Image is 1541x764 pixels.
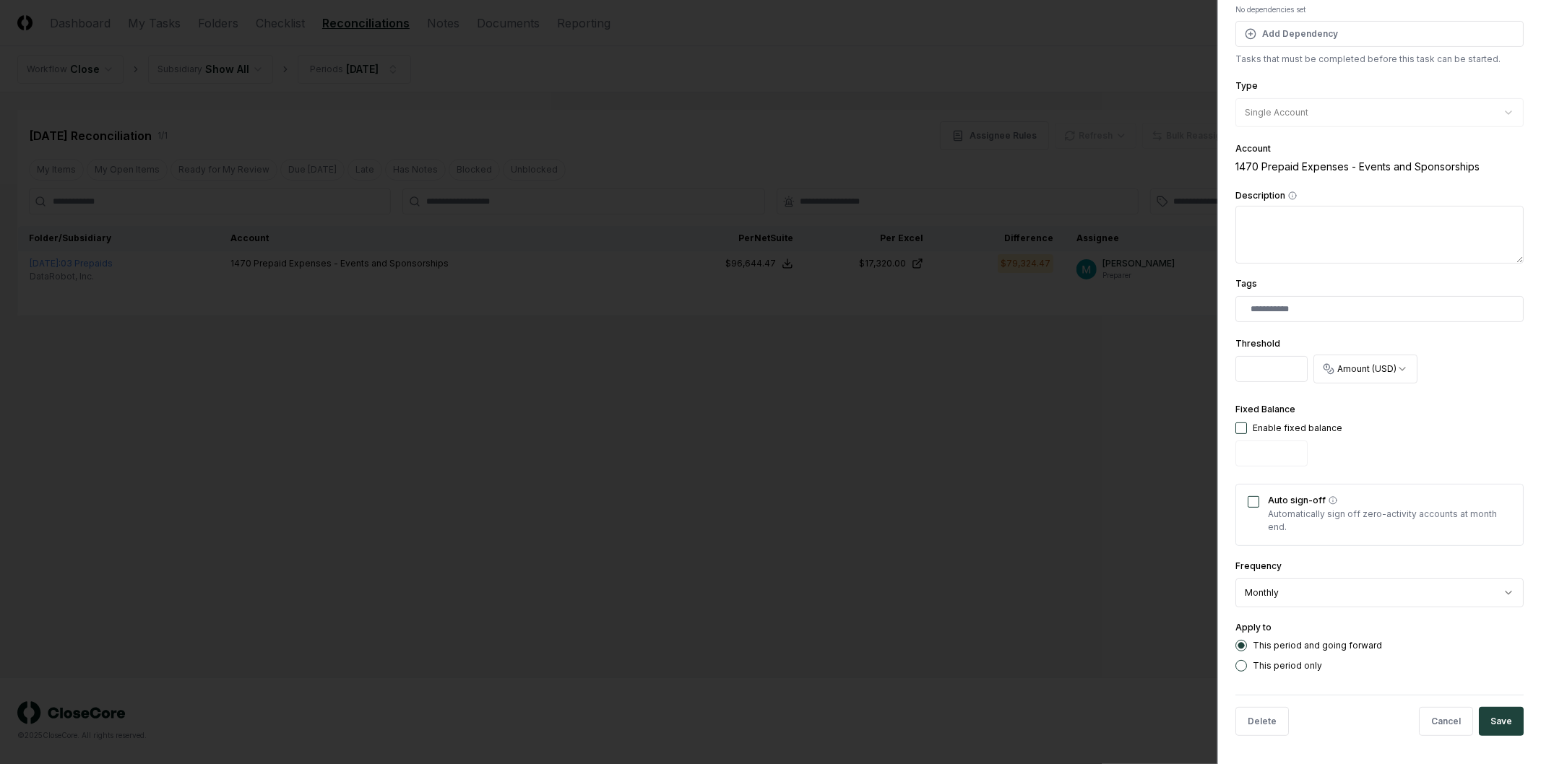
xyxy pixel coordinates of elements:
[1235,159,1524,174] div: 1470 Prepaid Expenses - Events and Sponsorships
[1235,80,1258,91] label: Type
[1235,4,1524,15] div: No dependencies set
[1235,560,1282,571] label: Frequency
[1253,661,1322,670] label: This period only
[1235,338,1280,349] label: Threshold
[1235,278,1257,289] label: Tags
[1235,144,1524,153] div: Account
[1235,53,1524,66] p: Tasks that must be completed before this task can be started.
[1235,707,1289,736] button: Delete
[1288,191,1297,200] button: Description
[1235,404,1295,414] label: Fixed Balance
[1235,622,1272,633] label: Apply to
[1268,508,1511,534] p: Automatically sign off zero-activity accounts at month end.
[1253,422,1342,435] div: Enable fixed balance
[1235,21,1524,47] button: Add Dependency
[1253,641,1382,650] label: This period and going forward
[1479,707,1524,736] button: Save
[1235,191,1524,200] label: Description
[1419,707,1473,736] button: Cancel
[1268,496,1511,505] label: Auto sign-off
[1329,496,1337,505] button: Auto sign-off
